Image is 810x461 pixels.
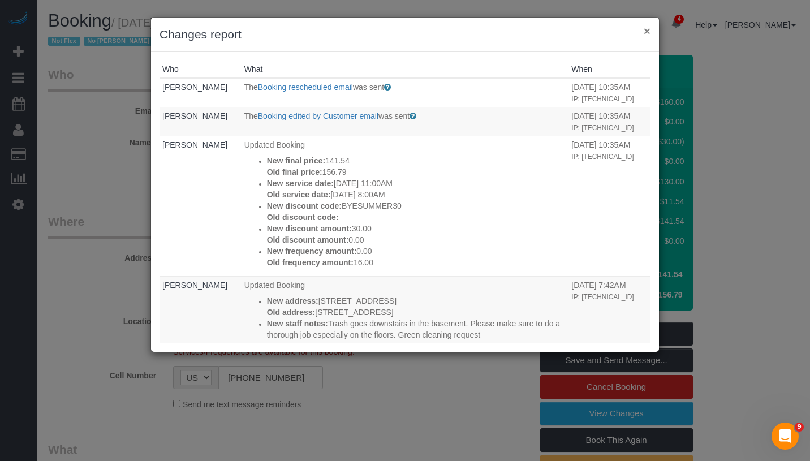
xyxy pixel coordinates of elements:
[267,167,322,176] strong: Old final price:
[267,200,566,212] p: BYESUMMER30
[267,213,339,222] strong: Old discount code:
[242,78,569,107] td: What
[267,318,566,341] p: Trash goes downstairs in the basement. Please make sure to do a thorough job especially on the fl...
[244,281,305,290] span: Updated Booking
[267,341,566,363] p: Trash goes downstairs in the basement. [PERSON_NAME] make sure to do a thorough job especially on...
[568,107,650,136] td: When
[568,276,650,371] td: When
[267,235,349,244] strong: Old discount amount:
[267,155,566,166] p: 141.54
[267,224,352,233] strong: New discount amount:
[162,83,227,92] a: [PERSON_NAME]
[571,293,634,301] small: IP: [TECHNICAL_ID]
[571,153,634,161] small: IP: [TECHNICAL_ID]
[244,111,258,120] span: The
[267,189,566,200] p: [DATE] 8:00AM
[258,111,378,120] a: Booking edited by Customer email
[267,201,342,210] strong: New discount code:
[258,83,353,92] a: Booking rescheduled email
[244,140,305,149] span: Updated Booking
[242,107,569,136] td: What
[242,136,569,276] td: What
[267,247,357,256] strong: New frequency amount:
[162,140,227,149] a: [PERSON_NAME]
[267,223,566,234] p: 30.00
[151,18,659,352] sui-modal: Changes report
[267,245,566,257] p: 0.00
[160,107,242,136] td: Who
[267,166,566,178] p: 156.79
[568,61,650,78] th: When
[267,178,566,189] p: [DATE] 11:00AM
[267,307,566,318] p: [STREET_ADDRESS]
[244,83,258,92] span: The
[267,234,566,245] p: 0.00
[644,25,650,37] button: ×
[568,78,650,107] td: When
[353,83,384,92] span: was sent
[772,423,799,450] iframe: Intercom live chat
[267,308,316,317] strong: Old address:
[160,276,242,371] td: Who
[267,258,354,267] strong: Old frequency amount:
[378,111,410,120] span: was sent
[162,111,227,120] a: [PERSON_NAME]
[267,295,566,307] p: [STREET_ADDRESS]
[571,124,634,132] small: IP: [TECHNICAL_ID]
[267,156,325,165] strong: New final price:
[795,423,804,432] span: 9
[160,136,242,276] td: Who
[267,179,334,188] strong: New service date:
[242,61,569,78] th: What
[242,276,569,371] td: What
[162,281,227,290] a: [PERSON_NAME]
[267,190,331,199] strong: Old service date:
[267,342,325,351] strong: Old staff notes:
[571,95,634,103] small: IP: [TECHNICAL_ID]
[160,26,650,43] h3: Changes report
[568,136,650,276] td: When
[267,296,318,305] strong: New address:
[267,257,566,268] p: 16.00
[267,319,328,328] strong: New staff notes:
[160,78,242,107] td: Who
[160,61,242,78] th: Who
